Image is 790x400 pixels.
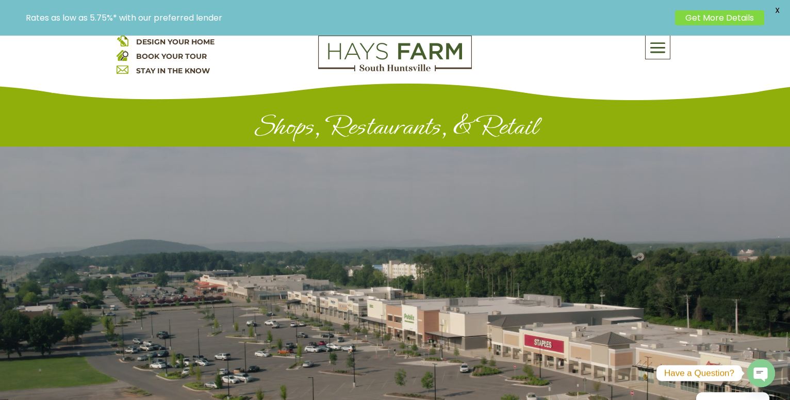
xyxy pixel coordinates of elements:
[318,65,472,74] a: hays farm homes huntsville development
[136,37,215,46] a: DESIGN YOUR HOME
[136,66,210,75] a: STAY IN THE KNOW
[769,3,785,18] span: X
[318,35,472,72] img: Logo
[117,49,128,61] img: book your home tour
[117,111,673,147] h1: Shops, Restaurants, & Retail
[675,10,764,25] a: Get More Details
[117,35,128,46] img: design your home
[136,52,207,61] a: BOOK YOUR TOUR
[26,13,670,23] p: Rates as low as 5.75%* with our preferred lender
